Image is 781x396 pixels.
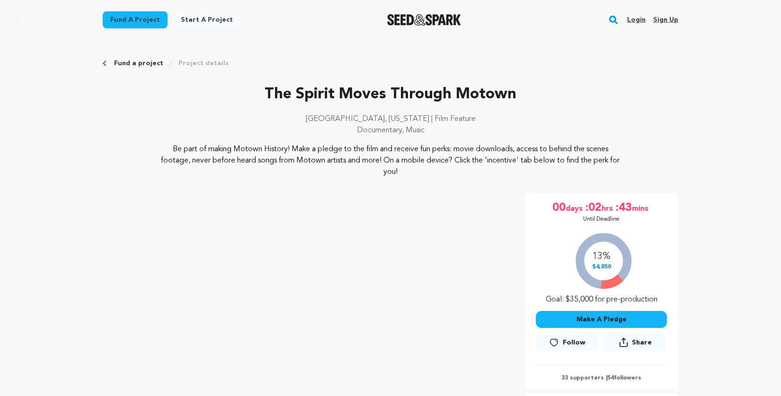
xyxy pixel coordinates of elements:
[173,11,240,28] a: Start a project
[114,59,163,68] a: Fund a project
[178,59,229,68] a: Project details
[387,14,461,26] img: Seed&Spark Logo Dark Mode
[103,83,678,106] p: The Spirit Moves Through Motown
[585,200,602,215] span: :02
[653,12,678,27] a: Sign up
[604,334,667,355] span: Share
[103,113,678,125] p: [GEOGRAPHIC_DATA], [US_STATE] | Film Feature
[602,200,615,215] span: hrs
[583,215,620,223] p: Until Deadline
[563,338,586,347] span: Follow
[103,59,678,68] div: Breadcrumb
[632,200,650,215] span: mins
[566,200,585,215] span: days
[632,338,652,347] span: Share
[604,334,667,351] button: Share
[627,12,646,27] a: Login
[103,11,168,28] a: Fund a project
[552,200,566,215] span: 00
[536,311,667,328] button: Make A Pledge
[615,200,632,215] span: :43
[160,144,621,178] p: Be part of making Motown History! Make a pledge to the film and receive fun perks: movie download...
[103,125,678,136] p: Documentary, Music
[536,334,598,351] a: Follow
[387,14,461,26] a: Seed&Spark Homepage
[536,374,667,382] p: 33 supporters | followers
[607,375,614,381] span: 54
